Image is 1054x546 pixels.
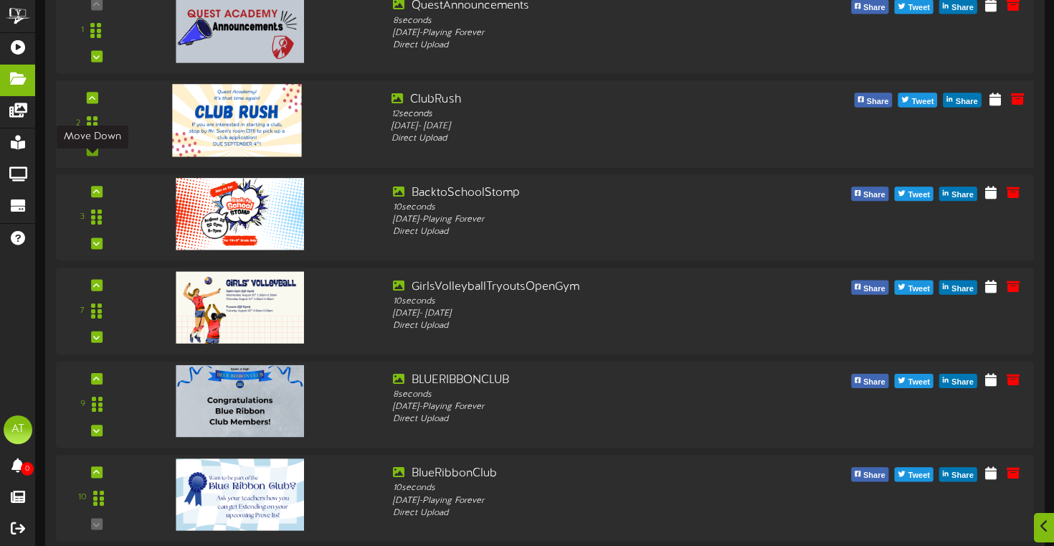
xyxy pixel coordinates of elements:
button: Share [854,93,892,108]
div: 9 [80,398,85,410]
div: BLUERIBBONCLUB [393,372,779,389]
span: Tweet [909,94,937,110]
div: 12 seconds [391,108,782,120]
span: Share [863,94,891,110]
div: 8 seconds [393,14,779,27]
img: cfb69c20-0a3a-44b2-9f42-a9f55b54392a.png [176,365,304,437]
img: 5580898a-4267-4c5b-9845-9d48fe440fd4.png [176,458,304,530]
div: Direct Upload [393,226,779,238]
div: Direct Upload [391,133,782,145]
span: 0 [21,462,34,476]
button: Share [851,281,889,295]
div: [DATE] - Playing Forever [393,27,779,39]
button: Share [851,374,889,388]
button: Tweet [895,468,934,482]
div: Direct Upload [393,413,779,425]
div: ClubRush [391,91,782,108]
button: Tweet [895,374,934,388]
div: 10 seconds [393,482,779,494]
span: Tweet [906,375,933,390]
button: Share [939,374,977,388]
div: Direct Upload [393,320,779,332]
span: Share [860,375,888,390]
span: Tweet [906,281,933,297]
span: Share [860,469,888,484]
button: Share [851,187,889,201]
button: Tweet [895,187,934,201]
div: Direct Upload [393,39,779,52]
div: BlueRibbonClub [393,466,779,482]
span: Share [860,281,888,297]
span: Share [949,1,977,17]
span: Tweet [906,469,933,484]
img: 7e539297-469f-4991-b26e-e15da360108c.png [173,84,302,156]
span: Share [953,94,981,110]
div: Direct Upload [393,507,779,519]
img: 2be96f71-c1a0-4184-a9fb-66eb6dbf47d2.png [176,272,304,344]
div: [DATE] - Playing Forever [393,494,779,507]
span: Tweet [906,187,933,203]
span: Share [949,187,977,203]
div: 10 seconds [393,202,779,214]
span: Share [949,375,977,390]
span: Share [860,1,888,17]
div: BacktoSchoolStomp [393,185,779,202]
div: 8 seconds [393,389,779,401]
span: Tweet [906,1,933,17]
button: Share [851,468,889,482]
button: Share [939,187,977,201]
button: Tweet [898,93,938,108]
img: 42458bd0-1e50-4676-ae16-d584d694af9d.png [176,178,304,250]
div: 10 seconds [393,295,779,307]
span: Share [860,187,888,203]
div: AT [4,415,32,444]
span: Share [949,469,977,484]
div: GirlsVolleyballTryoutsOpenGym [393,279,779,296]
button: Share [944,93,982,108]
span: Share [949,281,977,297]
div: [DATE] - [DATE] [393,308,779,320]
div: 10 [78,492,87,504]
div: [DATE] - [DATE] [391,121,782,133]
button: Share [939,468,977,482]
div: [DATE] - Playing Forever [393,214,779,226]
button: Share [939,281,977,295]
div: [DATE] - Playing Forever [393,401,779,413]
button: Tweet [895,281,934,295]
